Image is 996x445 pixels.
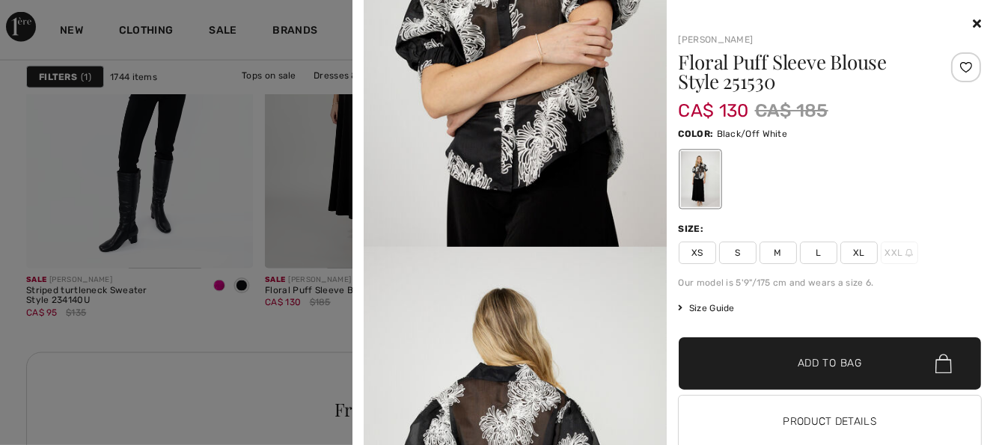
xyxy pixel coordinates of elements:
a: [PERSON_NAME] [679,34,754,45]
button: Add to Bag [679,337,982,390]
img: Bag.svg [935,354,952,373]
span: Black/Off White [717,129,788,139]
div: Black/Off White [680,151,719,207]
span: S [719,242,757,264]
span: Chat [33,10,64,24]
span: XS [679,242,716,264]
span: CA$ 130 [679,85,749,121]
span: XL [840,242,878,264]
img: ring-m.svg [905,249,913,257]
div: Size: [679,222,707,236]
span: L [800,242,837,264]
span: Color: [679,129,714,139]
div: Our model is 5'9"/175 cm and wears a size 6. [679,276,982,289]
span: XXL [881,242,918,264]
span: CA$ 185 [755,97,828,124]
span: M [760,242,797,264]
span: Size Guide [679,301,735,315]
span: Add to Bag [798,356,862,372]
h1: Floral Puff Sleeve Blouse Style 251530 [679,52,931,91]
